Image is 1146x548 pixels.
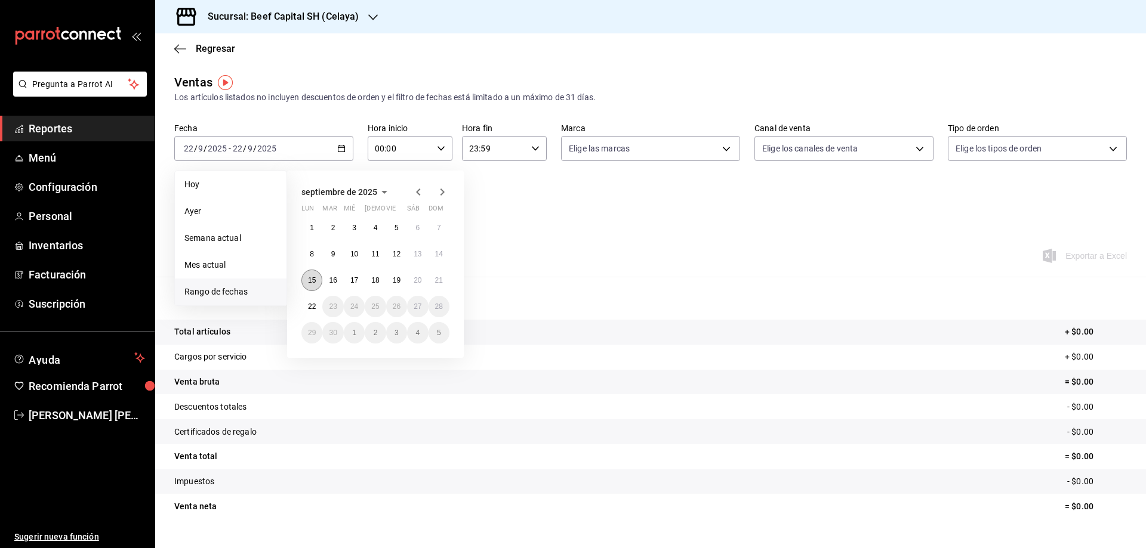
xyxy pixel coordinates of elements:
input: -- [232,144,243,153]
span: / [243,144,247,153]
abbr: 6 de septiembre de 2025 [415,224,420,232]
button: 28 de septiembre de 2025 [429,296,449,317]
p: Venta total [174,450,217,463]
button: Regresar [174,43,235,54]
abbr: 22 de septiembre de 2025 [308,302,316,311]
abbr: 13 de septiembre de 2025 [414,250,421,258]
button: 19 de septiembre de 2025 [386,270,407,291]
abbr: 4 de septiembre de 2025 [374,224,378,232]
span: Elige las marcas [569,143,630,154]
abbr: martes [322,205,337,217]
abbr: 3 de octubre de 2025 [395,329,399,337]
button: open_drawer_menu [131,31,141,41]
button: 9 de septiembre de 2025 [322,243,343,265]
abbr: lunes [301,205,314,217]
abbr: 23 de septiembre de 2025 [329,302,337,311]
button: 26 de septiembre de 2025 [386,296,407,317]
span: [PERSON_NAME] [PERSON_NAME] [29,407,145,423]
button: 7 de septiembre de 2025 [429,217,449,239]
button: 6 de septiembre de 2025 [407,217,428,239]
span: - [229,144,231,153]
button: 5 de septiembre de 2025 [386,217,407,239]
abbr: 7 de septiembre de 2025 [437,224,441,232]
input: ---- [257,144,277,153]
p: = $0.00 [1065,376,1127,388]
p: Cargos por servicio [174,351,247,363]
p: Descuentos totales [174,401,247,413]
button: 20 de septiembre de 2025 [407,270,428,291]
span: / [204,144,207,153]
p: Venta neta [174,500,217,513]
abbr: 18 de septiembre de 2025 [371,276,379,284]
abbr: 27 de septiembre de 2025 [414,302,421,311]
label: Fecha [174,124,353,132]
input: -- [247,144,253,153]
abbr: 19 de septiembre de 2025 [393,276,401,284]
p: + $0.00 [1065,351,1127,363]
p: + $0.00 [1065,326,1127,338]
button: 24 de septiembre de 2025 [344,296,365,317]
span: Mes actual [184,259,277,271]
abbr: 2 de octubre de 2025 [374,329,378,337]
img: Tooltip marker [218,75,233,90]
input: ---- [207,144,227,153]
button: 14 de septiembre de 2025 [429,243,449,265]
label: Hora inicio [368,124,452,132]
abbr: 20 de septiembre de 2025 [414,276,421,284]
span: Suscripción [29,296,145,312]
button: 17 de septiembre de 2025 [344,270,365,291]
label: Marca [561,124,740,132]
abbr: 26 de septiembre de 2025 [393,302,401,311]
a: Pregunta a Parrot AI [8,86,147,99]
button: 2 de octubre de 2025 [365,322,386,343]
p: Venta bruta [174,376,220,388]
span: Elige los canales de venta [762,143,858,154]
button: 11 de septiembre de 2025 [365,243,386,265]
button: Pregunta a Parrot AI [13,72,147,97]
button: 1 de octubre de 2025 [344,322,365,343]
button: 29 de septiembre de 2025 [301,322,322,343]
span: Elige los tipos de orden [956,143,1042,154]
button: septiembre de 2025 [301,185,392,199]
button: 16 de septiembre de 2025 [322,270,343,291]
abbr: 5 de septiembre de 2025 [395,224,399,232]
abbr: 1 de septiembre de 2025 [310,224,314,232]
abbr: 9 de septiembre de 2025 [331,250,335,258]
span: Ayuda [29,351,130,365]
abbr: 5 de octubre de 2025 [437,329,441,337]
p: = $0.00 [1065,500,1127,513]
button: 25 de septiembre de 2025 [365,296,386,317]
span: Hoy [184,178,277,191]
button: 1 de septiembre de 2025 [301,217,322,239]
input: -- [183,144,194,153]
p: Impuestos [174,475,214,488]
p: - $0.00 [1067,401,1127,413]
label: Canal de venta [754,124,934,132]
span: / [253,144,257,153]
abbr: 11 de septiembre de 2025 [371,250,379,258]
abbr: jueves [365,205,435,217]
abbr: domingo [429,205,443,217]
span: Facturación [29,267,145,283]
abbr: 1 de octubre de 2025 [352,329,356,337]
span: Recomienda Parrot [29,378,145,394]
p: Certificados de regalo [174,426,257,438]
abbr: 8 de septiembre de 2025 [310,250,314,258]
abbr: 21 de septiembre de 2025 [435,276,443,284]
button: 30 de septiembre de 2025 [322,322,343,343]
button: 12 de septiembre de 2025 [386,243,407,265]
span: Sugerir nueva función [14,531,145,543]
abbr: 12 de septiembre de 2025 [393,250,401,258]
p: Resumen [174,291,1127,305]
input: -- [198,144,204,153]
button: 2 de septiembre de 2025 [322,217,343,239]
abbr: miércoles [344,205,355,217]
abbr: viernes [386,205,396,217]
abbr: 10 de septiembre de 2025 [350,250,358,258]
span: Pregunta a Parrot AI [32,78,128,91]
span: / [194,144,198,153]
div: Los artículos listados no incluyen descuentos de orden y el filtro de fechas está limitado a un m... [174,91,1127,104]
button: 18 de septiembre de 2025 [365,270,386,291]
button: 3 de septiembre de 2025 [344,217,365,239]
